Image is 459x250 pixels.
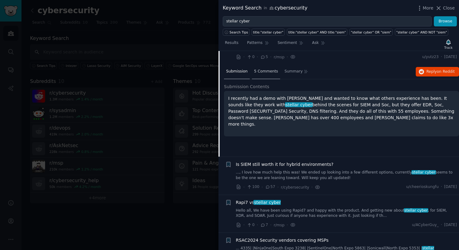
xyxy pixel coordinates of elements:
[443,5,455,11] span: Close
[236,199,281,206] span: Rapi7 vs
[243,54,245,60] span: ·
[444,184,457,190] span: [DATE]
[260,222,268,228] span: 7
[426,69,455,75] span: Reply
[247,222,254,228] span: 0
[412,222,439,228] span: u/ACyberGuy_
[411,170,436,174] span: stellar cyber
[310,38,327,51] a: Ask
[311,184,313,190] span: ·
[277,184,279,190] span: ·
[223,16,432,27] input: Try a keyword related to your business
[257,222,258,228] span: ·
[278,40,297,46] span: Sentiment
[274,55,284,59] span: r/msp
[444,54,457,60] span: [DATE]
[281,185,309,189] span: r/cybersecurity
[434,16,457,27] button: Browse
[223,29,249,36] button: Search Tips
[395,29,448,36] a: "stellar cyber" AND NOT "siem"
[260,54,268,60] span: 5
[253,30,283,34] div: title:"stellar cyber"
[245,38,271,51] a: Patterns
[423,5,434,11] span: More
[276,38,306,51] a: Sentiment
[274,223,284,227] span: r/msp
[312,40,319,46] span: Ask
[416,5,434,11] button: More
[441,54,442,60] span: ·
[264,6,267,11] span: in
[404,208,428,213] span: stellar cyber
[287,29,347,36] a: title:"stellar cyber" AND title:"siem"
[225,40,238,46] span: Results
[422,54,439,60] span: u/yutz23
[435,5,455,11] button: Close
[223,4,307,12] div: Keyword Search cybersecurity
[226,69,248,74] span: Submission
[406,184,439,190] span: u/cheerioskungfu
[243,184,245,190] span: ·
[441,222,442,228] span: ·
[224,84,269,90] span: Submission Contents
[437,69,455,74] span: on Reddit
[243,222,245,228] span: ·
[441,184,442,190] span: ·
[247,40,262,46] span: Patterns
[351,30,391,34] div: "stellar cyber" OR "siem"
[270,222,272,228] span: ·
[236,237,329,244] a: RSAC2024 Security vendors covering MSPs
[257,54,258,60] span: ·
[252,29,285,36] a: title:"stellar cyber"
[236,170,457,181] a: ..., I love how much help this was! We ended up looking into a few different options, currentlyst...
[284,69,303,74] span: Summary
[236,161,334,168] a: Is SIEM still worth it for hybrid environments?
[247,54,254,60] span: 0
[236,208,457,219] a: Hello all, We have been using Rapid7 and happy with the product. And getting new aboutstellar cyb...
[236,199,281,206] a: Rapi7 vsstellar cyber
[254,69,278,74] span: 5 Comments
[349,29,393,36] a: "stellar cyber" OR "siem"
[444,45,453,50] div: Track
[253,200,281,205] span: stellar cyber
[223,38,241,51] a: Results
[261,184,263,190] span: ·
[265,184,275,190] span: 57
[444,222,457,228] span: [DATE]
[287,222,288,228] span: ·
[416,67,459,77] button: Replyon Reddit
[442,38,455,51] button: Track
[396,30,447,34] div: "stellar cyber" AND NOT "siem"
[270,54,272,60] span: ·
[247,184,259,190] span: 100
[229,30,248,34] span: Search Tips
[228,95,455,127] p: I recently had a demo with [PERSON_NAME] and wanted to know what others experience has been. It s...
[287,54,288,60] span: ·
[288,30,346,34] div: title:"stellar cyber" AND title:"siem"
[285,102,313,107] span: stellar cyber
